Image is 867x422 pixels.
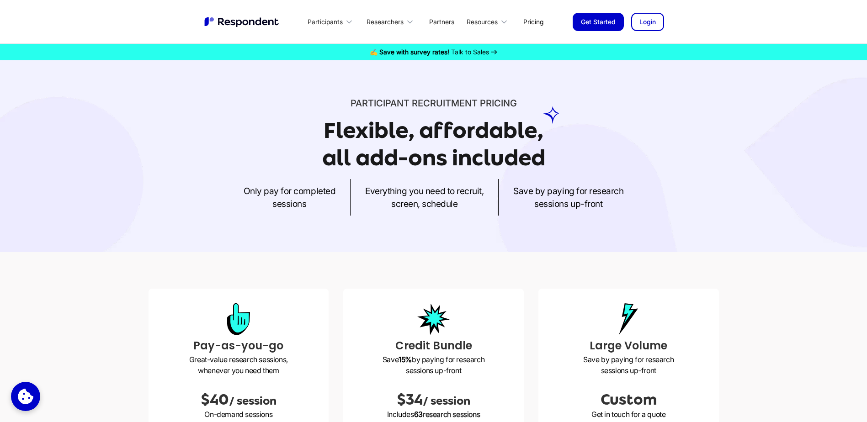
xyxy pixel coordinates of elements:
[203,16,281,28] img: Untitled UI logotext
[201,391,229,408] span: $40
[423,410,480,419] span: research sessions
[480,98,517,109] span: PRICING
[422,11,462,32] a: Partners
[351,338,516,354] h3: Credit Bundle
[462,11,516,32] div: Resources
[370,48,449,56] strong: ✍️ Save with survey rates!
[546,338,712,354] h3: Large Volume
[631,13,664,31] a: Login
[365,185,484,210] p: Everything you need to recruit, screen, schedule
[361,11,421,32] div: Researchers
[156,338,322,354] h3: Pay-as-you-go
[351,98,478,109] span: Participant recruitment
[423,395,470,407] span: / session
[244,185,335,210] p: Only pay for completed sessions
[467,17,498,26] div: Resources
[451,48,489,56] span: Talk to Sales
[399,355,412,364] strong: 15%
[156,354,322,376] p: Great-value research sessions, whenever you need them
[322,118,545,170] h1: Flexible, affordable, all add-ons included
[397,391,423,408] span: $34
[573,13,624,31] a: Get Started
[203,16,281,28] a: home
[308,17,343,26] div: Participants
[513,185,623,210] p: Save by paying for research sessions up-front
[367,17,404,26] div: Researchers
[601,391,657,408] span: Custom
[351,354,516,376] p: Save by paying for research sessions up-front
[516,11,551,32] a: Pricing
[229,395,277,407] span: / session
[414,410,423,419] span: 63
[546,409,712,420] p: Get in touch for a quote
[351,409,516,420] p: Includes
[303,11,361,32] div: Participants
[546,354,712,376] p: Save by paying for research sessions up-front
[156,409,322,420] p: On-demand sessions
